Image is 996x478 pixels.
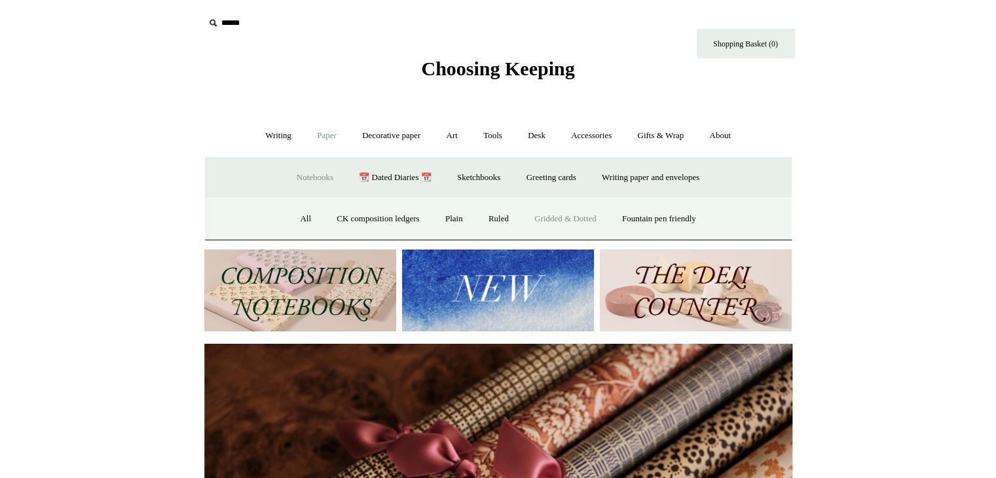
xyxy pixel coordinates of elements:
img: New.jpg__PID:f73bdf93-380a-4a35-bcfe-7823039498e1 [402,249,594,331]
a: Choosing Keeping [421,68,574,77]
a: Tools [471,119,514,153]
img: The Deli Counter [600,249,792,331]
a: Decorative paper [350,119,432,153]
a: Ruled [477,202,521,236]
a: Writing paper and envelopes [590,160,711,195]
a: Art [435,119,470,153]
a: Writing [253,119,303,153]
span: Choosing Keeping [421,58,574,79]
a: Notebooks [285,160,345,195]
a: Greeting cards [515,160,588,195]
a: Shopping Basket (0) [697,29,795,58]
img: 202302 Composition ledgers.jpg__PID:69722ee6-fa44-49dd-a067-31375e5d54ec [204,249,396,331]
a: All [288,202,323,236]
a: Sketchbooks [445,160,512,195]
a: Paper [305,119,348,153]
a: About [697,119,743,153]
a: Desk [516,119,557,153]
a: Gridded & Dotted [523,202,608,236]
a: CK composition ledgers [325,202,431,236]
a: Fountain pen friendly [610,202,708,236]
a: Gifts & Wrap [625,119,695,153]
a: Plain [433,202,475,236]
a: 📆 Dated Diaries 📆 [347,160,443,195]
a: Accessories [559,119,623,153]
